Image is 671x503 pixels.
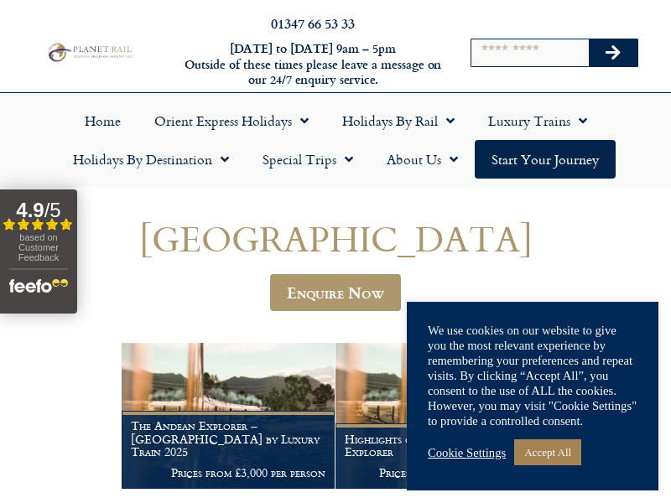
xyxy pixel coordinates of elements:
a: Enquire Now [270,274,401,311]
button: Search [589,39,637,66]
a: Highlights of Peru & The Andean Explorer Prices from £10,995 per person [335,343,549,490]
nav: Menu [8,101,663,179]
a: The Andean Explorer – [GEOGRAPHIC_DATA] by Luxury Train 2025 Prices from £3,000 per person [122,343,335,490]
a: Orient Express Holidays [138,101,325,140]
p: Prices from £10,995 per person [345,466,539,480]
h6: [DATE] to [DATE] 9am – 5pm Outside of these times please leave a message on our 24/7 enquiry serv... [183,41,443,88]
a: Home [68,101,138,140]
a: Start your Journey [475,140,616,179]
div: We use cookies on our website to give you the most relevant experience by remembering your prefer... [428,323,637,428]
h1: [GEOGRAPHIC_DATA] [15,219,656,258]
a: Special Trips [246,140,370,179]
a: Holidays by Destination [56,140,246,179]
img: Planet Rail Train Holidays Logo [44,41,134,63]
a: Luxury Trains [471,101,604,140]
h1: The Andean Explorer – [GEOGRAPHIC_DATA] by Luxury Train 2025 [131,419,325,459]
a: About Us [370,140,475,179]
a: Holidays by Rail [325,101,471,140]
a: Cookie Settings [428,445,506,460]
h1: Highlights of Peru & The Andean Explorer [345,433,539,459]
p: Prices from £3,000 per person [131,466,325,480]
a: Accept All [514,439,581,465]
a: 01347 66 53 33 [271,13,355,33]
